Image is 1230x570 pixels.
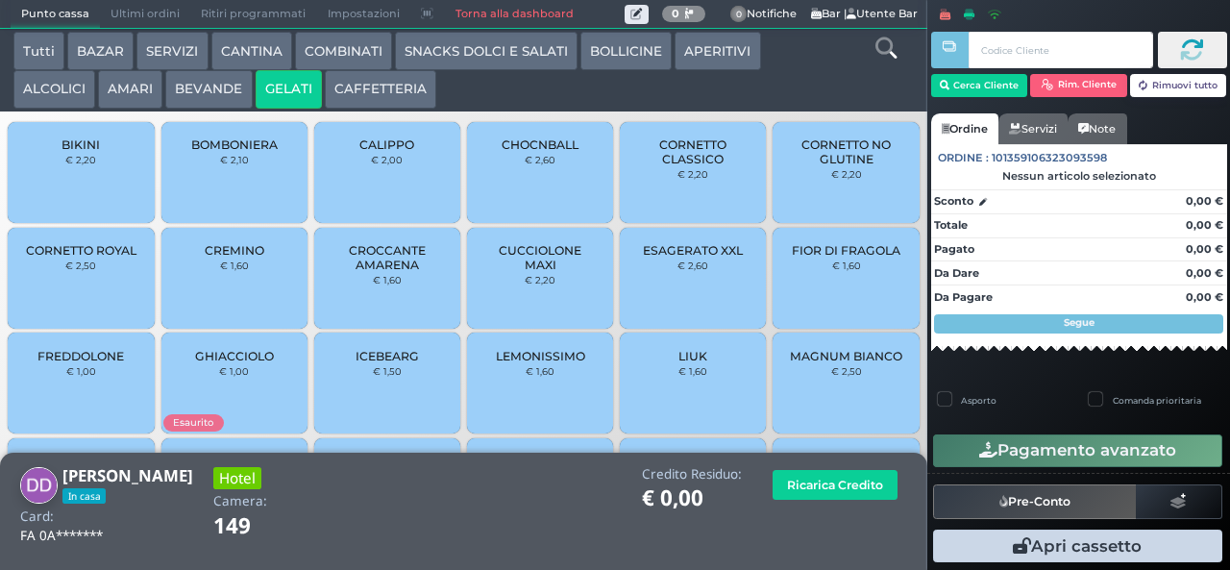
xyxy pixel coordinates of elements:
[211,32,292,70] button: CANTINA
[1186,266,1223,280] strong: 0,00 €
[672,7,679,20] b: 0
[11,1,100,28] span: Punto cassa
[220,154,249,165] small: € 2,10
[191,137,278,152] span: BOMBONIERA
[526,365,554,377] small: € 1,60
[373,274,402,285] small: € 1,60
[678,365,707,377] small: € 1,60
[934,218,968,232] strong: Totale
[642,486,742,510] h1: € 0,00
[205,243,264,258] span: CREMINO
[371,154,403,165] small: € 2,00
[831,365,862,377] small: € 2,50
[496,349,585,363] span: LEMONISSIMO
[20,467,58,505] img: DAVIDE DE GASPARI
[1113,394,1201,407] label: Comanda prioritaria
[331,243,445,272] span: CROCCANTE AMARENA
[931,113,998,144] a: Ordine
[934,266,979,280] strong: Da Dare
[213,467,261,489] h3: Hotel
[831,168,862,180] small: € 2,20
[220,260,249,271] small: € 1,60
[1068,113,1126,144] a: Note
[1186,290,1223,304] strong: 0,00 €
[37,349,124,363] span: FREDDOLONE
[26,243,136,258] span: CORNETTO ROYAL
[832,260,861,271] small: € 1,60
[677,168,708,180] small: € 2,20
[444,1,583,28] a: Torna alla dashboard
[1186,194,1223,208] strong: 0,00 €
[98,70,162,109] button: AMARI
[1186,218,1223,232] strong: 0,00 €
[931,169,1227,183] div: Nessun articolo selezionato
[317,1,410,28] span: Impostazioni
[1064,316,1095,329] strong: Segue
[13,32,64,70] button: Tutti
[675,32,760,70] button: APERITIVI
[677,260,708,271] small: € 2,60
[525,154,555,165] small: € 2,60
[934,290,993,304] strong: Da Pagare
[66,365,96,377] small: € 1,00
[643,243,743,258] span: ESAGERATO XXL
[933,434,1222,467] button: Pagamento avanzato
[1186,242,1223,256] strong: 0,00 €
[730,6,748,23] span: 0
[931,74,1028,97] button: Cerca Cliente
[356,349,419,363] span: ICEBEARG
[934,242,974,256] strong: Pagato
[580,32,672,70] button: BOLLICINE
[219,365,249,377] small: € 1,00
[62,464,193,486] b: [PERSON_NAME]
[195,349,274,363] span: GHIACCIOLO
[20,509,54,524] h4: Card:
[934,193,973,210] strong: Sconto
[636,137,750,166] span: CORNETTO CLASSICO
[325,70,436,109] button: CAFFETTERIA
[773,470,898,500] button: Ricarica Credito
[938,150,989,166] span: Ordine :
[961,394,996,407] label: Asporto
[136,32,208,70] button: SERVIZI
[992,150,1107,166] span: 101359106323093598
[62,488,106,504] span: In casa
[790,349,902,363] span: MAGNUM BIANCO
[933,530,1222,562] button: Apri cassetto
[100,1,190,28] span: Ultimi ordini
[373,365,402,377] small: € 1,50
[61,137,100,152] span: BIKINI
[525,274,555,285] small: € 2,20
[502,137,578,152] span: CHOCNBALL
[65,260,96,271] small: € 2,50
[1130,74,1227,97] button: Rimuovi tutto
[969,32,1152,68] input: Codice Cliente
[67,32,134,70] button: BAZAR
[789,137,903,166] span: CORNETTO NO GLUTINE
[998,113,1068,144] a: Servizi
[13,70,95,109] button: ALCOLICI
[65,154,96,165] small: € 2,20
[792,243,900,258] span: FIOR DI FRAGOLA
[642,467,742,482] h4: Credito Residuo:
[395,32,578,70] button: SNACKS DOLCI E SALATI
[163,414,223,431] span: Esaurito
[295,32,392,70] button: COMBINATI
[1030,74,1127,97] button: Rim. Cliente
[359,137,414,152] span: CALIPPO
[256,70,322,109] button: GELATI
[165,70,252,109] button: BEVANDE
[213,494,267,508] h4: Camera:
[483,243,598,272] span: CUCCIOLONE MAXI
[933,484,1137,519] button: Pre-Conto
[678,349,707,363] span: LIUK
[190,1,316,28] span: Ritiri programmati
[213,514,305,538] h1: 149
